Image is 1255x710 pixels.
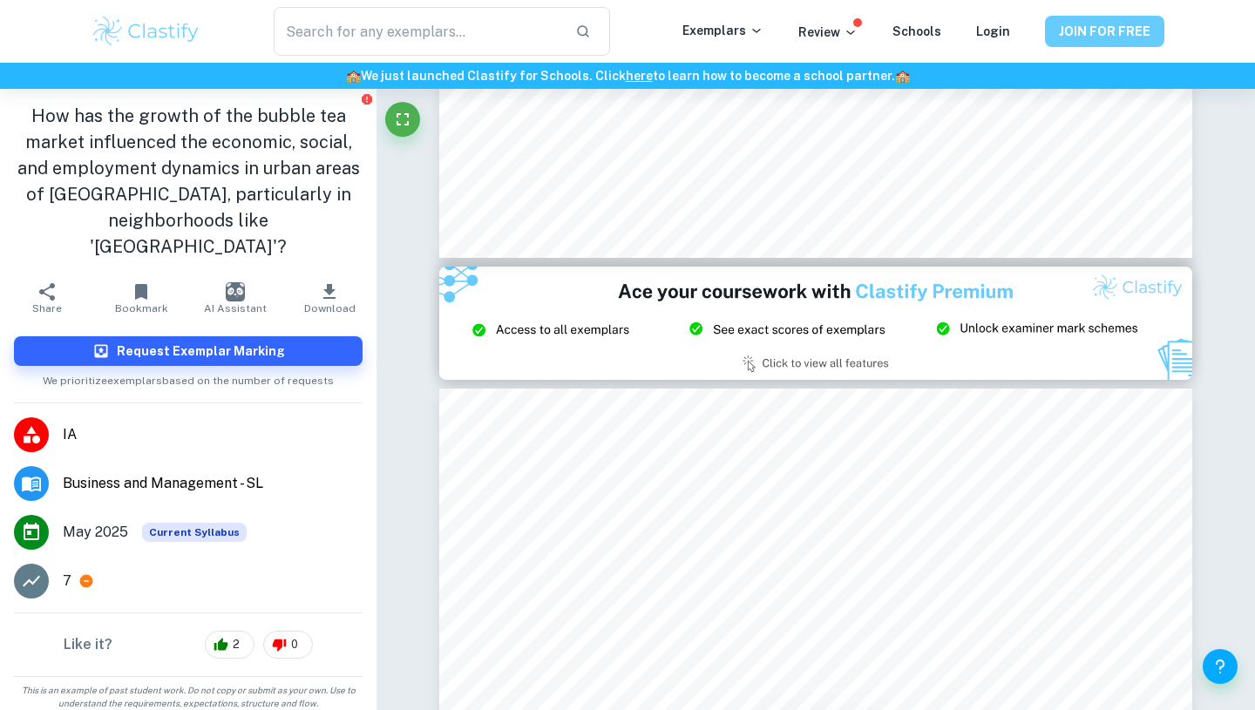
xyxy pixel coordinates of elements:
[263,631,313,659] div: 0
[7,684,370,710] span: This is an example of past student work. Do not copy or submit as your own. Use to understand the...
[14,103,363,260] h1: How has the growth of the bubble tea market influenced the economic, social, and employment dynam...
[226,282,245,301] img: AI Assistant
[63,522,128,543] span: May 2025
[14,336,363,366] button: Request Exemplar Marking
[626,69,653,83] a: here
[115,302,168,314] span: Bookmark
[94,274,188,322] button: Bookmark
[282,636,308,653] span: 0
[682,21,763,40] p: Exemplars
[32,302,62,314] span: Share
[385,102,420,137] button: Fullscreen
[63,571,71,592] p: 7
[91,14,201,49] img: Clastify logo
[117,341,285,361] h6: Request Exemplar Marking
[798,23,858,42] p: Review
[63,424,363,445] span: IA
[346,69,361,83] span: 🏫
[63,473,363,494] span: Business and Management - SL
[1203,649,1238,684] button: Help and Feedback
[204,302,267,314] span: AI Assistant
[304,302,356,314] span: Download
[1045,16,1164,47] button: JOIN FOR FREE
[439,267,1192,380] img: Ad
[205,631,254,659] div: 2
[274,7,561,56] input: Search for any exemplars...
[976,24,1010,38] a: Login
[282,274,376,322] button: Download
[360,92,373,105] button: Report issue
[142,523,247,542] span: Current Syllabus
[3,66,1252,85] h6: We just launched Clastify for Schools. Click to learn how to become a school partner.
[895,69,910,83] span: 🏫
[142,523,247,542] div: This exemplar is based on the current syllabus. Feel free to refer to it for inspiration/ideas wh...
[223,636,249,653] span: 2
[64,634,112,655] h6: Like it?
[43,366,334,389] span: We prioritize exemplars based on the number of requests
[892,24,941,38] a: Schools
[188,274,282,322] button: AI Assistant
